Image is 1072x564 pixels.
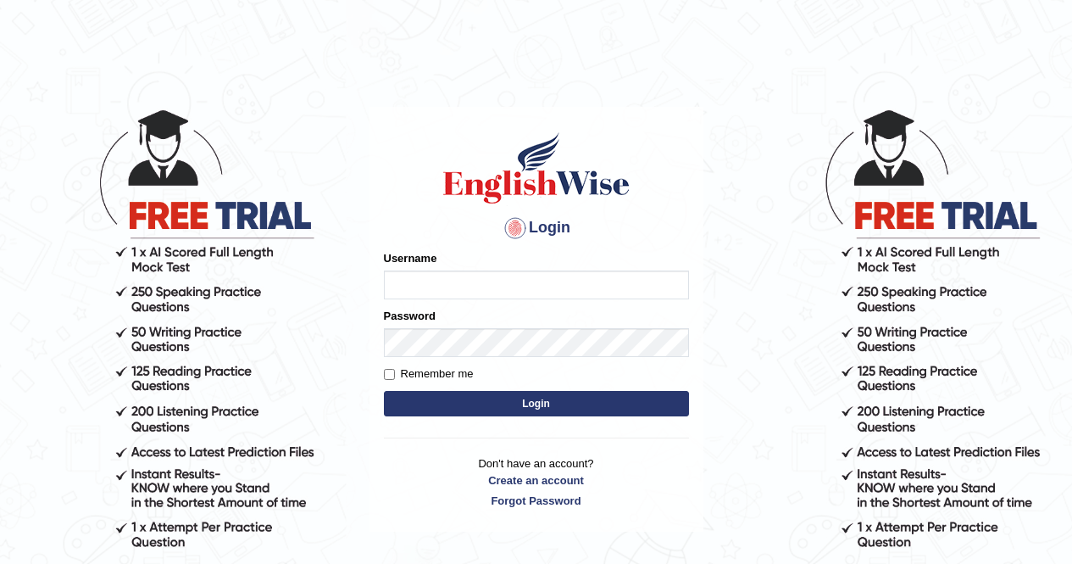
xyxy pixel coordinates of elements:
img: Logo of English Wise sign in for intelligent practice with AI [440,130,633,206]
label: Username [384,250,437,266]
p: Don't have an account? [384,455,689,508]
label: Password [384,308,436,324]
a: Create an account [384,472,689,489]
button: Login [384,391,689,416]
label: Remember me [384,366,474,383]
input: Remember me [384,369,395,380]
h4: Login [384,215,689,242]
a: Forgot Password [384,493,689,509]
